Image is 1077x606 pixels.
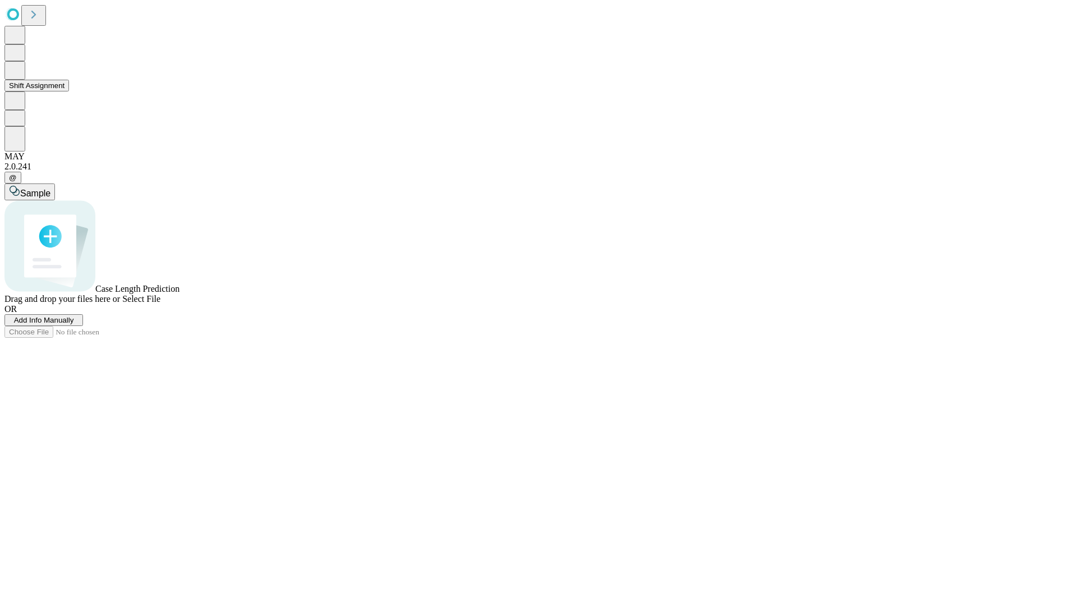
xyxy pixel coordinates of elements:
[122,294,160,304] span: Select File
[4,314,83,326] button: Add Info Manually
[4,304,17,314] span: OR
[4,151,1073,162] div: MAY
[4,183,55,200] button: Sample
[14,316,74,324] span: Add Info Manually
[4,294,120,304] span: Drag and drop your files here or
[95,284,179,293] span: Case Length Prediction
[20,189,50,198] span: Sample
[9,173,17,182] span: @
[4,162,1073,172] div: 2.0.241
[4,80,69,91] button: Shift Assignment
[4,172,21,183] button: @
